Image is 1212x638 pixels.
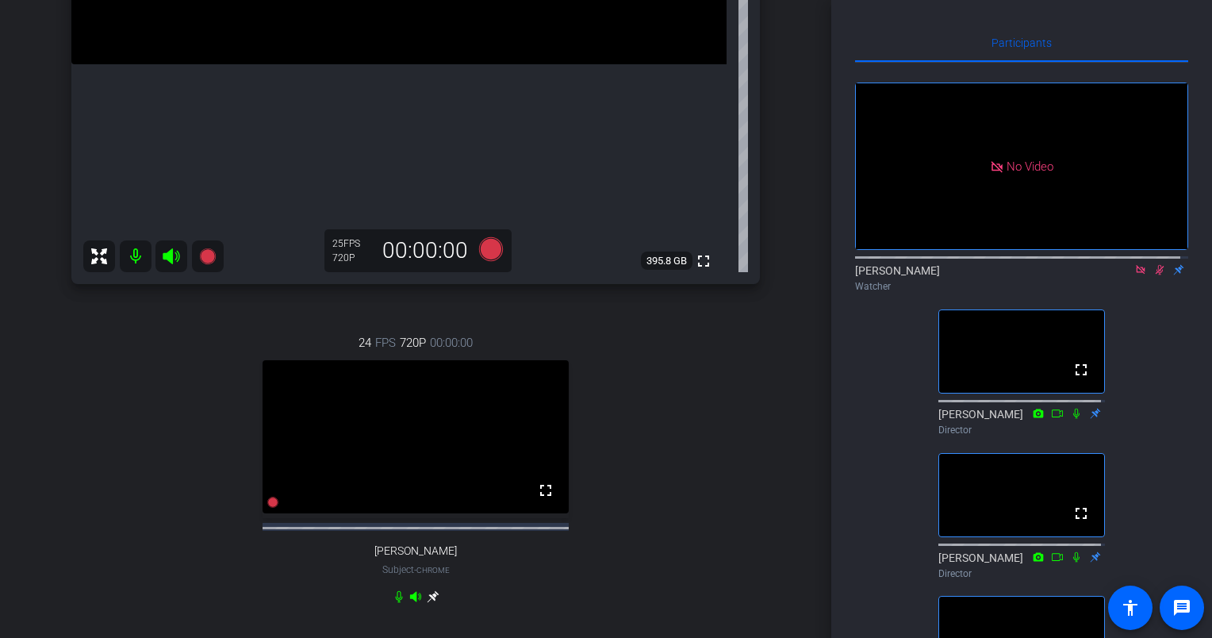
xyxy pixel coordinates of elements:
[400,334,426,352] span: 720P
[694,252,713,271] mat-icon: fullscreen
[855,279,1188,294] div: Watcher
[374,544,457,558] span: [PERSON_NAME]
[343,238,360,249] span: FPS
[1172,598,1191,617] mat-icon: message
[1007,159,1053,173] span: No Video
[416,566,450,575] span: Chrome
[641,252,692,271] span: 395.8 GB
[332,237,372,250] div: 25
[1072,504,1091,523] mat-icon: fullscreen
[855,263,1188,294] div: [PERSON_NAME]
[938,406,1105,437] div: [PERSON_NAME]
[430,334,473,352] span: 00:00:00
[382,563,450,577] span: Subject
[1121,598,1140,617] mat-icon: accessibility
[375,334,396,352] span: FPS
[938,550,1105,581] div: [PERSON_NAME]
[938,567,1105,581] div: Director
[414,564,416,575] span: -
[332,252,372,264] div: 720P
[536,481,555,500] mat-icon: fullscreen
[938,423,1105,437] div: Director
[359,334,371,352] span: 24
[991,37,1052,48] span: Participants
[372,237,478,264] div: 00:00:00
[1072,360,1091,379] mat-icon: fullscreen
